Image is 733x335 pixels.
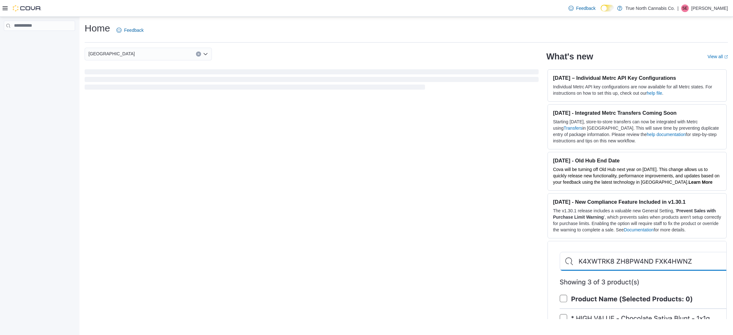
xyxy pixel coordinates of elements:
[688,180,712,185] a: Learn More
[553,84,721,96] p: Individual Metrc API key configurations are now available for all Metrc states. For instructions ...
[708,54,728,59] a: View allExternal link
[625,4,675,12] p: True North Cannabis Co.
[553,119,721,144] p: Starting [DATE], store-to-store transfers can now be integrated with Metrc using in [GEOGRAPHIC_D...
[553,157,721,164] h3: [DATE] - Old Hub End Date
[203,51,208,57] button: Open list of options
[553,208,721,233] p: The v1.30.1 release includes a valuable new General Setting, ' ', which prevents sales when produ...
[647,91,662,96] a: help file
[566,2,598,15] a: Feedback
[601,11,601,12] span: Dark Mode
[624,227,654,232] a: Documentation
[88,50,135,58] span: [GEOGRAPHIC_DATA]
[691,4,728,12] p: [PERSON_NAME]
[553,208,716,220] strong: Prevent Sales with Purchase Limit Warning
[85,22,110,35] h1: Home
[4,32,75,47] nav: Complex example
[553,75,721,81] h3: [DATE] – Individual Metrc API Key Configurations
[13,5,41,11] img: Cova
[114,24,146,37] a: Feedback
[553,199,721,205] h3: [DATE] - New Compliance Feature Included in v1.30.1
[677,4,679,12] p: |
[682,4,688,12] span: SE
[124,27,143,33] span: Feedback
[576,5,596,11] span: Feedback
[564,126,583,131] a: Transfers
[724,55,728,59] svg: External link
[553,110,721,116] h3: [DATE] - Integrated Metrc Transfers Coming Soon
[85,71,539,91] span: Loading
[601,5,614,11] input: Dark Mode
[681,4,689,12] div: Stan Elsbury
[196,51,201,57] button: Clear input
[553,167,719,185] span: Cova will be turning off Old Hub next year on [DATE]. This change allows us to quickly release ne...
[546,51,593,62] h2: What's new
[647,132,686,137] a: help documentation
